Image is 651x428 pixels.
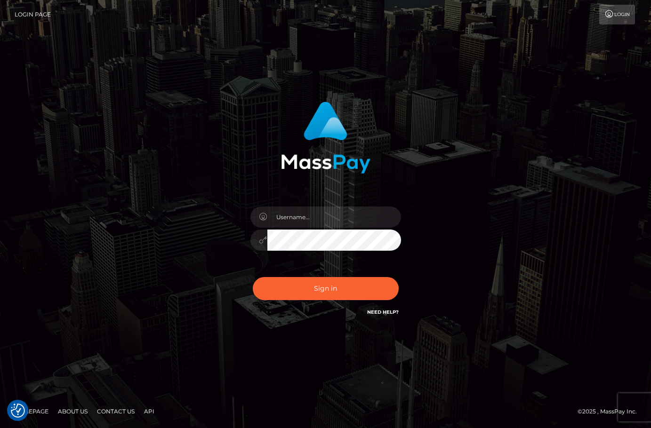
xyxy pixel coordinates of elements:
[15,5,51,24] a: Login Page
[267,206,401,228] input: Username...
[10,404,52,419] a: Homepage
[11,404,25,418] button: Consent Preferences
[253,277,399,300] button: Sign in
[140,404,158,419] a: API
[578,406,644,417] div: © 2025 , MassPay Inc.
[93,404,138,419] a: Contact Us
[599,5,635,24] a: Login
[367,309,399,315] a: Need Help?
[281,102,370,174] img: MassPay Login
[54,404,91,419] a: About Us
[11,404,25,418] img: Revisit consent button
